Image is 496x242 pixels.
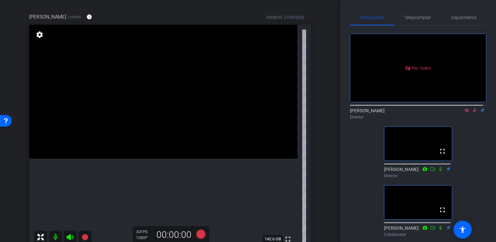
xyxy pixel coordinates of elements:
[459,226,466,234] mat-icon: accessibility
[451,15,477,20] span: Adjustments
[360,15,385,20] span: Participants
[136,235,152,240] div: 1080P
[384,166,452,179] div: [PERSON_NAME]
[439,147,446,155] mat-icon: fullscreen
[68,15,81,19] span: Chrome
[439,206,446,214] mat-icon: fullscreen
[136,229,152,235] div: 30
[384,232,452,237] div: Collaborator
[350,114,486,120] div: Director
[384,173,452,179] div: Director
[412,65,431,71] span: No Video
[384,225,452,237] div: [PERSON_NAME]
[35,31,44,39] mat-icon: settings
[404,15,431,20] span: Teleprompter
[29,13,66,20] span: [PERSON_NAME]
[152,229,196,240] div: 00:00:00
[267,15,304,20] div: ROOM ID: 279453206
[141,230,147,234] span: FPS
[86,14,92,20] mat-icon: info
[350,107,486,120] div: [PERSON_NAME]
